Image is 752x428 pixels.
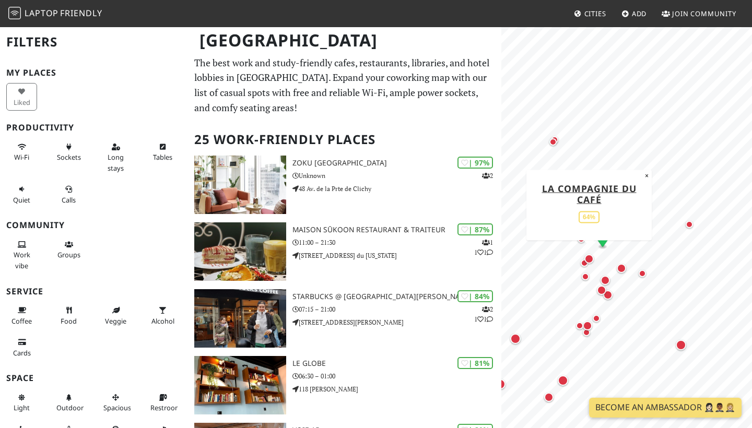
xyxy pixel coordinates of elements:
[188,289,501,348] a: Starbucks @ Avenue de la Motte-Picquet | 84% 211 Starbucks @ [GEOGRAPHIC_DATA][PERSON_NAME] 07:15...
[6,302,37,329] button: Coffee
[6,138,37,166] button: Wi-Fi
[590,312,603,325] div: Map marker
[6,123,182,133] h3: Productivity
[194,55,495,115] p: The best work and study-friendly cafes, restaurants, libraries, and hotel lobbies in [GEOGRAPHIC_...
[292,304,501,314] p: 07:15 – 21:00
[6,236,37,274] button: Work vibe
[53,389,84,417] button: Outdoor
[194,356,286,414] img: Le Globe
[601,288,615,302] div: Map marker
[6,181,37,208] button: Quiet
[188,156,501,214] a: Zoku Paris | 97% 2 Zoku [GEOGRAPHIC_DATA] Unknown 48 Av. de la Prte de Clichy
[457,223,493,235] div: | 87%
[292,184,501,194] p: 48 Av. de la Prte de Clichy
[151,316,174,326] span: Alcohol
[292,237,501,247] p: 11:00 – 21:30
[194,289,286,348] img: Starbucks @ Avenue de la Motte-Picquet
[14,152,29,162] span: Stable Wi-Fi
[580,326,593,339] div: Map marker
[61,316,77,326] span: Food
[457,290,493,302] div: | 84%
[194,156,286,214] img: Zoku Paris
[578,257,591,269] div: Map marker
[457,157,493,169] div: | 97%
[60,7,102,19] span: Friendly
[53,138,84,166] button: Sockets
[570,4,610,23] a: Cities
[548,134,561,146] div: Map marker
[642,170,652,181] button: Close popup
[575,233,587,245] div: Map marker
[13,348,31,358] span: Credit cards
[14,403,30,412] span: Natural light
[188,356,501,414] a: Le Globe | 81% Le Globe 06:30 – 01:00 118 [PERSON_NAME]
[474,237,493,257] p: 1 1 1
[147,138,178,166] button: Tables
[683,218,696,231] div: Map marker
[57,152,81,162] span: Power sockets
[636,267,649,280] div: Map marker
[542,182,637,205] a: La Compagnie du Café
[579,211,600,223] div: 64%
[150,403,181,412] span: Restroom
[582,252,596,266] div: Map marker
[584,9,606,18] span: Cities
[579,270,592,283] div: Map marker
[292,171,501,181] p: Unknown
[105,316,126,326] span: Veggie
[615,261,628,275] div: Map marker
[56,403,84,412] span: Outdoor area
[617,4,651,23] a: Add
[6,389,37,417] button: Light
[457,357,493,369] div: | 81%
[57,250,80,259] span: Group tables
[100,138,131,176] button: Long stays
[194,124,495,156] h2: 25 Work-Friendly Places
[482,171,493,181] p: 2
[595,283,608,297] div: Map marker
[13,195,30,205] span: Quiet
[292,292,501,301] h3: Starbucks @ [GEOGRAPHIC_DATA][PERSON_NAME]
[153,152,172,162] span: Work-friendly tables
[292,317,501,327] p: [STREET_ADDRESS][PERSON_NAME]
[11,316,32,326] span: Coffee
[53,302,84,329] button: Food
[657,4,741,23] a: Join Community
[292,159,501,168] h3: Zoku [GEOGRAPHIC_DATA]
[508,331,523,346] div: Map marker
[147,302,178,329] button: Alcohol
[100,302,131,329] button: Veggie
[542,390,556,404] div: Map marker
[6,26,182,58] h2: Filters
[191,26,499,55] h1: [GEOGRAPHIC_DATA]
[14,250,30,270] span: People working
[547,136,559,148] div: Map marker
[6,287,182,296] h3: Service
[108,152,124,172] span: Long stays
[474,304,493,324] p: 2 1 1
[589,398,742,418] a: Become an Ambassador 🤵🏻‍♀️🤵🏾‍♂️🤵🏼‍♀️
[103,403,131,412] span: Spacious
[6,68,182,78] h3: My Places
[8,7,21,19] img: LaptopFriendly
[632,9,647,18] span: Add
[6,220,182,230] h3: Community
[556,373,570,388] div: Map marker
[581,319,594,332] div: Map marker
[100,389,131,417] button: Spacious
[598,274,612,287] div: Map marker
[6,373,182,383] h3: Space
[53,236,84,264] button: Groups
[573,319,586,332] div: Map marker
[292,251,501,260] p: [STREET_ADDRESS] du [US_STATE]
[188,222,501,281] a: Maison Sūkoon Restaurant & Traiteur | 87% 111 Maison Sūkoon Restaurant & Traiteur 11:00 – 21:30 [...
[573,228,587,241] div: Map marker
[292,384,501,394] p: 118 [PERSON_NAME]
[194,222,286,281] img: Maison Sūkoon Restaurant & Traiteur
[53,181,84,208] button: Calls
[292,225,501,234] h3: Maison Sūkoon Restaurant & Traiteur
[292,371,501,381] p: 06:30 – 01:00
[8,5,102,23] a: LaptopFriendly LaptopFriendly
[597,232,608,249] div: Map marker
[25,7,58,19] span: Laptop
